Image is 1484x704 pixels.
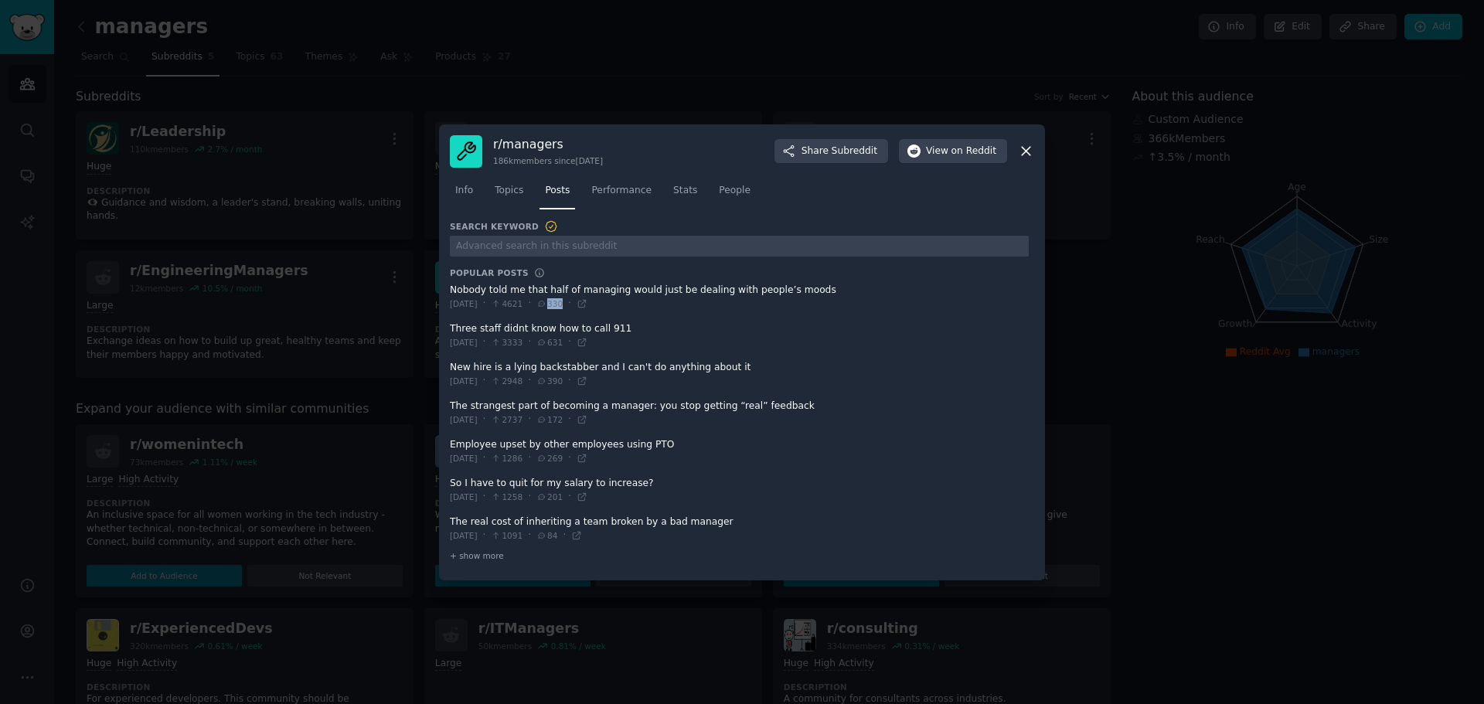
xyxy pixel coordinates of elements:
[719,184,751,198] span: People
[450,298,478,309] span: [DATE]
[802,145,877,158] span: Share
[491,376,522,386] span: 2948
[536,530,557,541] span: 84
[832,145,877,158] span: Subreddit
[568,490,571,504] span: ·
[528,297,531,311] span: ·
[491,453,522,464] span: 1286
[586,179,657,210] a: Performance
[536,298,563,309] span: 330
[536,414,563,425] span: 172
[774,139,888,164] button: ShareSubreddit
[491,337,522,348] span: 3333
[568,335,571,349] span: ·
[926,145,996,158] span: View
[450,135,482,168] img: managers
[568,451,571,465] span: ·
[450,267,529,278] h3: Popular Posts
[591,184,652,198] span: Performance
[483,335,486,349] span: ·
[528,529,531,542] span: ·
[483,374,486,388] span: ·
[528,451,531,465] span: ·
[450,491,478,502] span: [DATE]
[491,298,522,309] span: 4621
[899,139,1007,164] button: Viewon Reddit
[491,414,522,425] span: 2737
[528,413,531,427] span: ·
[536,453,563,464] span: 269
[951,145,996,158] span: on Reddit
[563,529,566,542] span: ·
[536,376,563,386] span: 390
[536,337,563,348] span: 631
[536,491,563,502] span: 201
[450,179,478,210] a: Info
[713,179,756,210] a: People
[450,236,1029,257] input: Advanced search in this subreddit
[483,490,486,504] span: ·
[491,491,522,502] span: 1258
[528,490,531,504] span: ·
[495,184,523,198] span: Topics
[668,179,703,210] a: Stats
[491,530,522,541] span: 1091
[450,219,558,233] h3: Search Keyword
[539,179,575,210] a: Posts
[483,413,486,427] span: ·
[528,335,531,349] span: ·
[568,374,571,388] span: ·
[450,337,478,348] span: [DATE]
[450,376,478,386] span: [DATE]
[450,414,478,425] span: [DATE]
[450,530,478,541] span: [DATE]
[455,184,473,198] span: Info
[673,184,697,198] span: Stats
[483,297,486,311] span: ·
[493,155,603,166] div: 186k members since [DATE]
[493,136,603,152] h3: r/ managers
[450,550,504,561] span: + show more
[568,413,571,427] span: ·
[483,451,486,465] span: ·
[450,453,478,464] span: [DATE]
[483,529,486,542] span: ·
[489,179,529,210] a: Topics
[545,184,570,198] span: Posts
[528,374,531,388] span: ·
[568,297,571,311] span: ·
